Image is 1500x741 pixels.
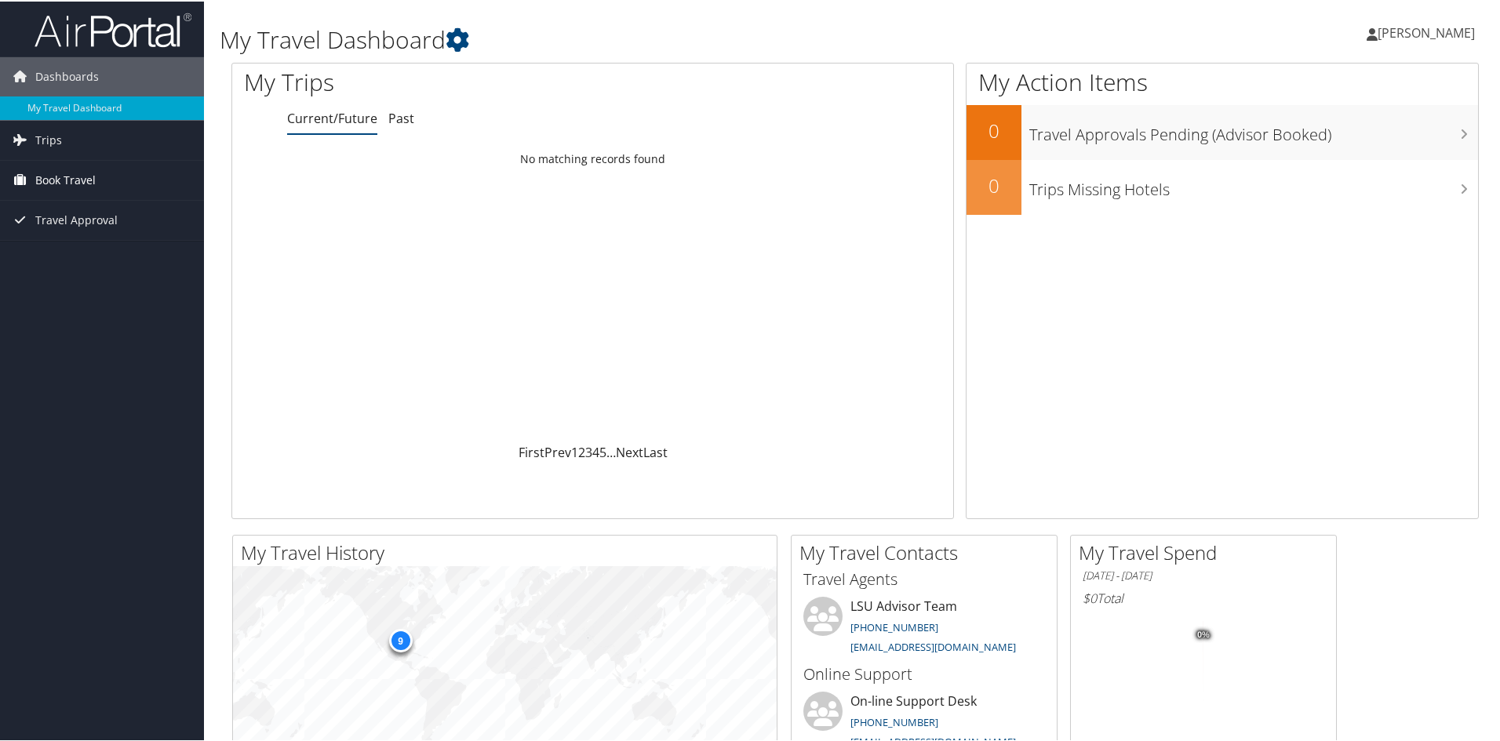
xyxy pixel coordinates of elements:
a: [PERSON_NAME] [1367,8,1491,55]
a: First [519,442,544,459]
a: Next [616,442,643,459]
h3: Online Support [803,662,1045,684]
h2: My Travel History [241,538,777,565]
div: 9 [388,627,412,651]
img: airportal-logo.png [35,10,191,47]
h2: My Travel Spend [1079,538,1336,565]
span: Travel Approval [35,199,118,238]
a: 3 [585,442,592,459]
h2: 0 [967,116,1021,143]
h6: Total [1083,588,1324,605]
a: 5 [599,442,606,459]
a: [PHONE_NUMBER] [850,714,938,728]
span: $0 [1083,588,1097,605]
span: Book Travel [35,159,96,198]
a: Prev [544,442,571,459]
a: Last [643,442,668,459]
span: … [606,442,616,459]
a: 0Travel Approvals Pending (Advisor Booked) [967,104,1478,158]
span: [PERSON_NAME] [1378,23,1475,40]
h3: Travel Agents [803,567,1045,589]
a: 1 [571,442,578,459]
h6: [DATE] - [DATE] [1083,567,1324,582]
a: Past [388,108,414,125]
span: Trips [35,119,62,158]
h1: My Travel Dashboard [220,22,1067,55]
a: 0Trips Missing Hotels [967,158,1478,213]
a: 4 [592,442,599,459]
tspan: 0% [1197,629,1210,638]
a: [EMAIL_ADDRESS][DOMAIN_NAME] [850,638,1016,652]
h2: My Travel Contacts [799,538,1057,565]
h3: Travel Approvals Pending (Advisor Booked) [1029,114,1478,144]
h2: 0 [967,171,1021,198]
h1: My Action Items [967,64,1478,97]
h1: My Trips [244,64,641,97]
span: Dashboards [35,56,99,95]
li: LSU Advisor Team [796,595,1053,659]
a: Current/Future [287,108,377,125]
h3: Trips Missing Hotels [1029,169,1478,199]
a: [PHONE_NUMBER] [850,619,938,633]
td: No matching records found [232,143,953,172]
a: 2 [578,442,585,459]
